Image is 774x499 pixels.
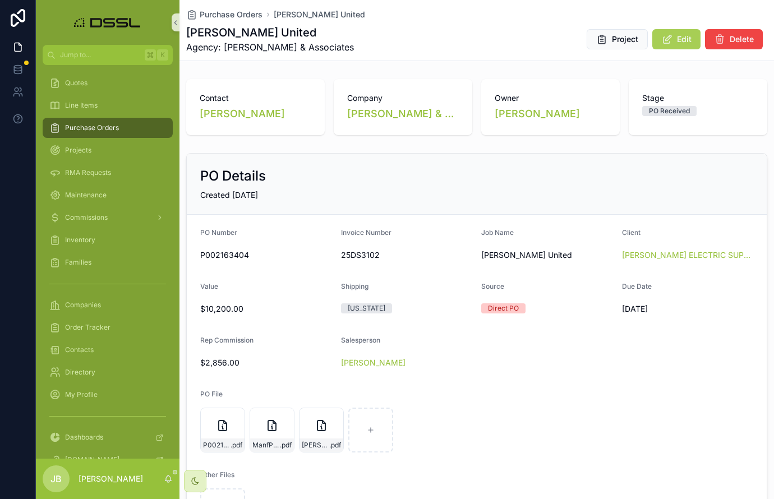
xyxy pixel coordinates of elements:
[200,190,258,200] span: Created [DATE]
[200,470,234,479] span: Other Files
[43,295,173,315] a: Companies
[622,282,652,290] span: Due Date
[341,228,391,237] span: Invoice Number
[231,441,242,450] span: .pdf
[43,118,173,138] a: Purchase Orders
[622,249,754,261] a: [PERSON_NAME] ELECTRIC SUPPLY
[65,168,111,177] span: RMA Requests
[65,258,91,267] span: Families
[43,340,173,360] a: Contacts
[158,50,167,59] span: K
[65,345,94,354] span: Contacts
[348,303,385,313] div: [US_STATE]
[705,29,763,49] button: Delete
[43,230,173,250] a: Inventory
[186,25,354,40] h1: [PERSON_NAME] United
[649,106,690,116] div: PO Received
[43,140,173,160] a: Projects
[43,207,173,228] a: Commissions
[652,29,701,49] button: Edit
[43,163,173,183] a: RMA Requests
[481,249,613,261] span: [PERSON_NAME] United
[43,45,173,65] button: Jump to...K
[65,301,101,309] span: Companies
[677,34,692,45] span: Edit
[71,13,145,31] img: App logo
[65,368,95,377] span: Directory
[347,93,459,104] span: Company
[341,282,368,290] span: Shipping
[43,252,173,272] a: Families
[60,50,140,59] span: Jump to...
[43,362,173,382] a: Directory
[65,101,98,110] span: Line Items
[65,213,108,222] span: Commissions
[329,441,341,450] span: .pdf
[79,473,143,484] p: [PERSON_NAME]
[274,9,365,20] a: [PERSON_NAME] United
[65,146,91,155] span: Projects
[43,185,173,205] a: Maintenance
[200,249,332,261] span: P002163404
[43,317,173,338] a: Order Tracker
[200,336,254,344] span: Rep Commission
[50,472,62,486] span: JB
[200,9,262,20] span: Purchase Orders
[730,34,754,45] span: Delete
[622,303,754,315] span: [DATE]
[341,357,406,368] a: [PERSON_NAME]
[347,106,459,122] a: [PERSON_NAME] & Associates
[43,95,173,115] a: Line Items
[43,73,173,93] a: Quotes
[200,167,266,185] h2: PO Details
[65,191,107,200] span: Maintenance
[65,123,119,132] span: Purchase Orders
[36,65,179,459] div: scrollable content
[186,40,354,54] span: Agency: [PERSON_NAME] & Associates
[481,228,514,237] span: Job Name
[341,249,473,261] span: 25DS3102
[341,336,380,344] span: Salesperson
[203,441,231,450] span: P002163404-0001_56996
[65,323,110,332] span: Order Tracker
[43,427,173,447] a: Dashboards
[65,433,103,442] span: Dashboards
[200,390,223,398] span: PO File
[488,303,519,313] div: Direct PO
[200,106,285,122] a: [PERSON_NAME]
[43,450,173,470] a: [DOMAIN_NAME]
[43,385,173,405] a: My Profile
[65,235,95,244] span: Inventory
[65,78,87,87] span: Quotes
[200,303,332,315] span: $10,200.00
[587,29,648,49] button: Project
[200,93,311,104] span: Contact
[495,93,606,104] span: Owner
[186,9,262,20] a: Purchase Orders
[622,228,641,237] span: Client
[200,282,218,290] span: Value
[302,441,329,450] span: [PERSON_NAME]-UNITED-PACKING-SLIP
[200,228,237,237] span: PO Number
[65,455,119,464] span: [DOMAIN_NAME]
[252,441,280,450] span: ManfPurchaseOrder_39869-DSS
[495,106,580,122] a: [PERSON_NAME]
[65,390,98,399] span: My Profile
[642,93,754,104] span: Stage
[280,441,292,450] span: .pdf
[200,357,332,368] span: $2,856.00
[481,282,504,290] span: Source
[612,34,638,45] span: Project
